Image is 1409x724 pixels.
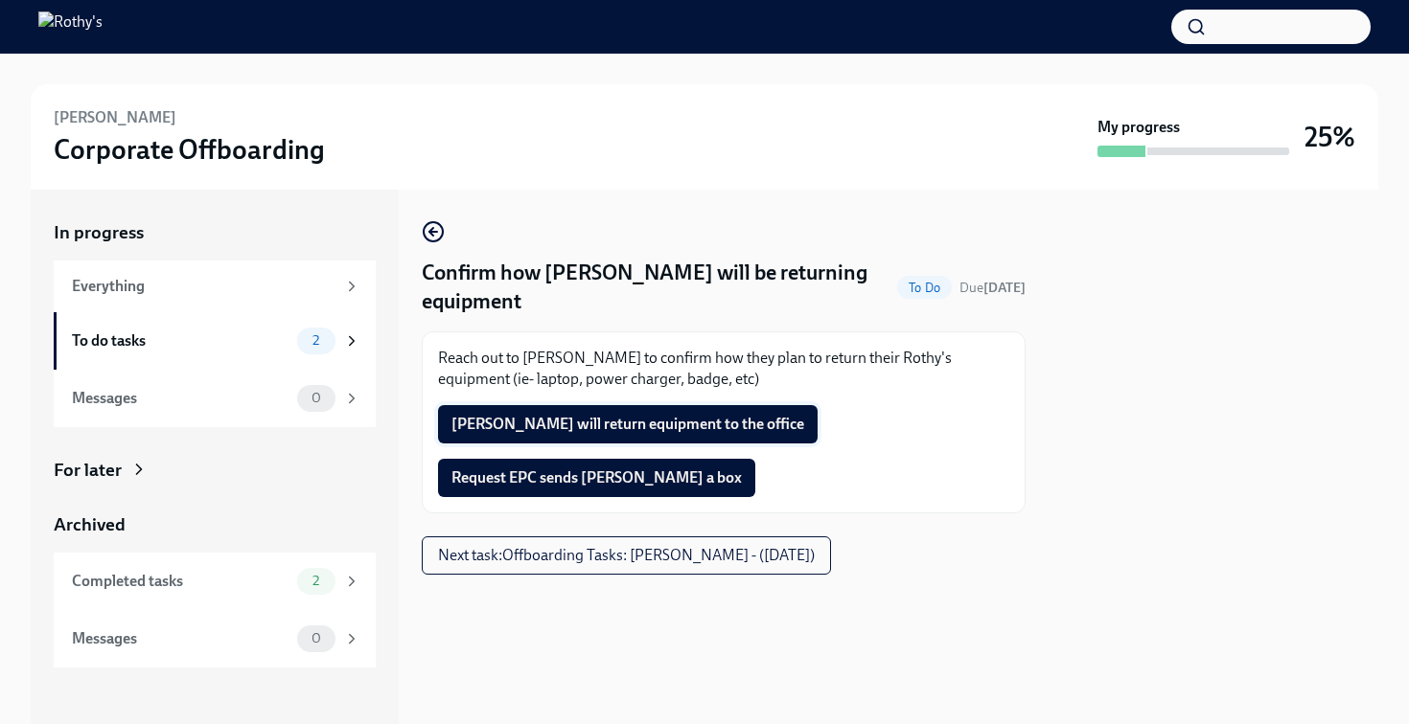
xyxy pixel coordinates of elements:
button: Next task:Offboarding Tasks: [PERSON_NAME] - ([DATE]) [422,536,831,575]
p: Reach out to [PERSON_NAME] to confirm how they plan to return their Rothy's equipment (ie- laptop... [438,348,1009,390]
span: 2 [301,333,331,348]
span: 0 [300,391,333,405]
div: To do tasks [72,330,289,351]
h4: Confirm how [PERSON_NAME] will be returning equipment [422,259,889,316]
a: Messages0 [54,370,376,427]
a: To do tasks2 [54,312,376,370]
a: Completed tasks2 [54,553,376,610]
h6: [PERSON_NAME] [54,107,176,128]
a: For later [54,458,376,483]
div: For later [54,458,122,483]
a: Messages0 [54,610,376,667]
a: In progress [54,220,376,245]
span: Next task : Offboarding Tasks: [PERSON_NAME] - ([DATE]) [438,546,815,565]
img: Rothy's [38,11,103,42]
span: 2 [301,574,331,588]
span: Request EPC sends [PERSON_NAME] a box [451,468,742,487]
span: 0 [300,631,333,645]
span: [PERSON_NAME] will return equipment to the office [451,415,804,434]
span: Due [959,280,1026,296]
h3: 25% [1305,120,1355,154]
span: October 2nd, 2025 09:00 [959,279,1026,297]
a: Archived [54,512,376,537]
div: Completed tasks [72,571,289,592]
button: [PERSON_NAME] will return equipment to the office [438,405,818,443]
button: Request EPC sends [PERSON_NAME] a box [438,459,755,497]
strong: My progress [1097,117,1180,138]
div: Everything [72,276,335,297]
strong: [DATE] [983,280,1026,296]
a: Everything [54,260,376,312]
div: Messages [72,388,289,409]
div: Messages [72,628,289,649]
h3: Corporate Offboarding [54,132,325,167]
span: To Do [897,281,952,295]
